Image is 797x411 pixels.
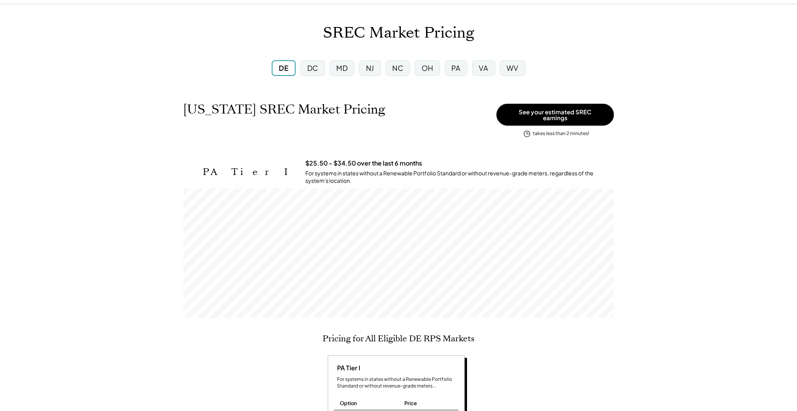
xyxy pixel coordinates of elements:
[305,159,422,168] h3: $25.50 - $34.50 over the last 6 months
[334,364,360,372] div: PA Tier I
[307,63,318,73] div: DC
[496,104,614,126] button: See your estimated SREC earnings
[305,169,614,185] div: For systems in states without a Renewable Portfolio Standard or without revenue-grade meters, reg...
[279,63,289,73] div: DE
[340,400,357,407] div: Option
[533,130,589,137] div: takes less than 2 minutes!
[479,63,488,73] div: VA
[323,333,474,344] h2: Pricing for All Eligible DE RPS Markets
[451,63,461,73] div: PA
[203,166,294,178] h2: PA Tier I
[392,63,403,73] div: NC
[183,102,385,117] h1: [US_STATE] SREC Market Pricing
[507,63,519,73] div: WV
[366,63,374,73] div: NJ
[337,376,458,389] div: For systems in states without a Renewable Portfolio Standard or without revenue-grade meters...
[421,63,433,73] div: OH
[336,63,348,73] div: MD
[323,24,474,42] h1: SREC Market Pricing
[404,400,417,407] div: Price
